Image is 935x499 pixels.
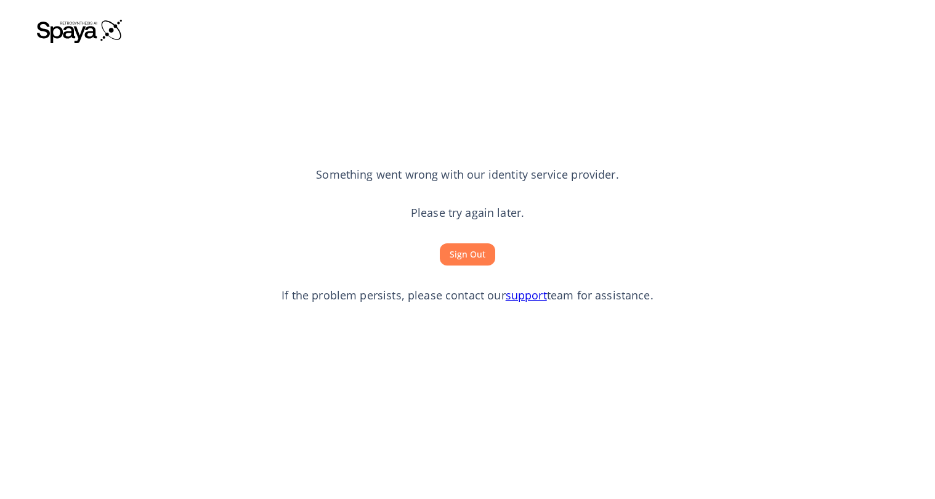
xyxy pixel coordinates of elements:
a: support [506,288,547,302]
p: If the problem persists, please contact our team for assistance. [281,288,654,304]
button: Sign Out [440,243,495,266]
img: Spaya logo [37,18,123,43]
p: Please try again later. [411,205,524,221]
p: Something went wrong with our identity service provider. [316,167,618,183]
